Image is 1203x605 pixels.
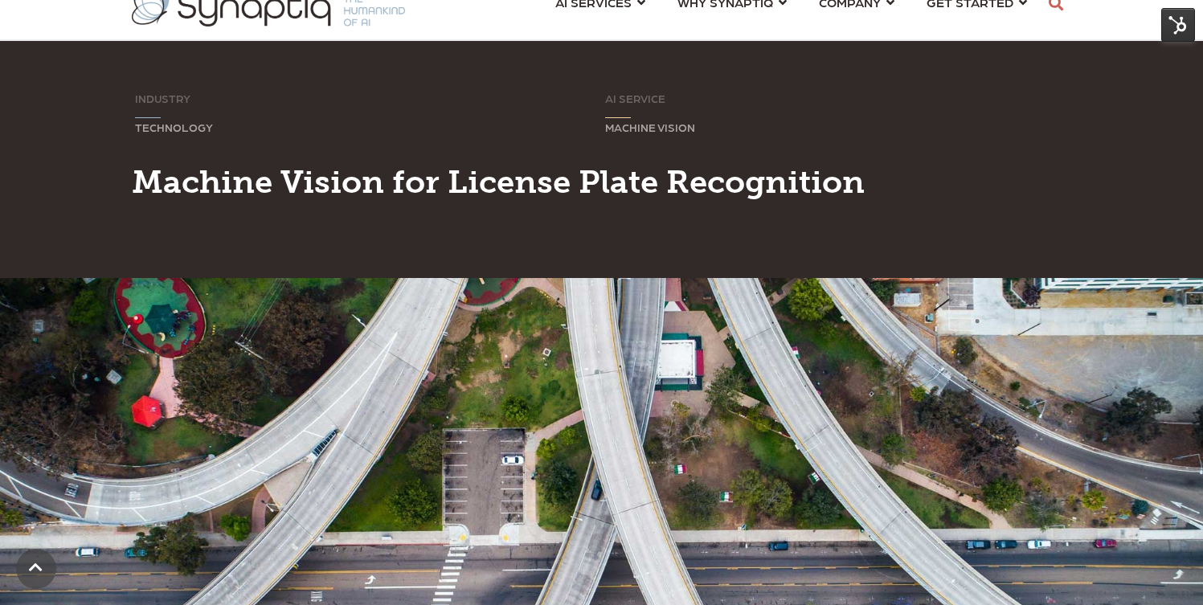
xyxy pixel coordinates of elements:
svg: Sorry, your browser does not support inline SVG. [605,117,631,119]
span: INDUSTRY [135,92,190,104]
span: MACHINE VISION [605,121,695,133]
svg: Sorry, your browser does not support inline SVG. [135,117,161,119]
span: Machine Vision for License Plate Recognition [132,162,865,201]
span: AI SERVICE [605,92,665,104]
span: TECHNOLOGY [135,121,213,133]
img: HubSpot Tools Menu Toggle [1161,8,1195,42]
